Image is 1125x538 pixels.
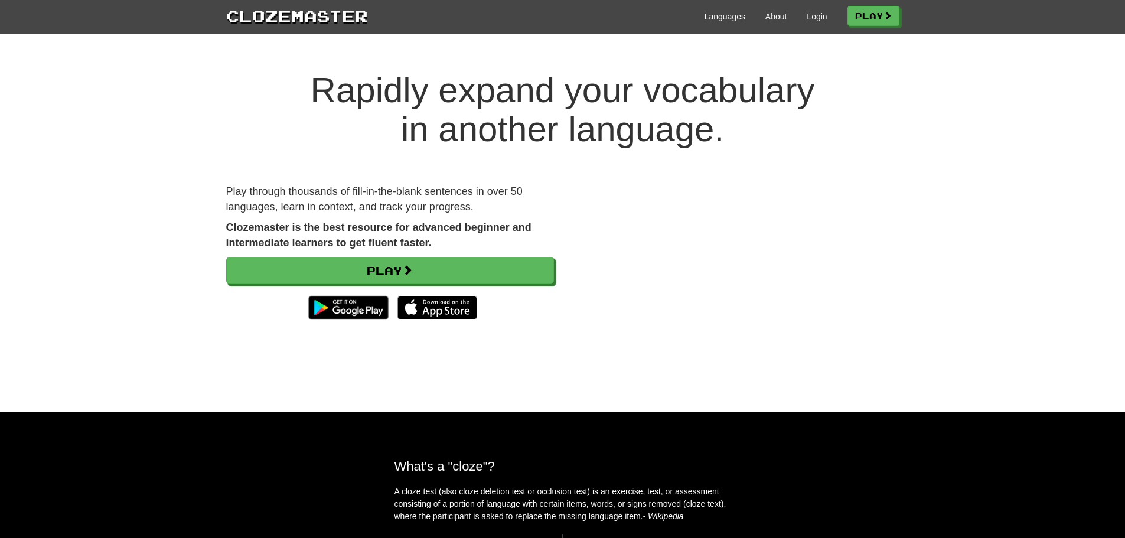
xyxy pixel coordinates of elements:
[705,11,745,22] a: Languages
[226,221,531,249] strong: Clozemaster is the best resource for advanced beginner and intermediate learners to get fluent fa...
[226,5,368,27] a: Clozemaster
[765,11,787,22] a: About
[397,296,477,319] img: Download_on_the_App_Store_Badge_US-UK_135x40-25178aeef6eb6b83b96f5f2d004eda3bffbb37122de64afbaef7...
[394,485,731,523] p: A cloze test (also cloze deletion test or occlusion test) is an exercise, test, or assessment con...
[643,511,684,521] em: - Wikipedia
[226,184,554,214] p: Play through thousands of fill-in-the-blank sentences in over 50 languages, learn in context, and...
[394,459,731,474] h2: What's a "cloze"?
[226,257,554,284] a: Play
[302,290,394,325] img: Get it on Google Play
[847,6,899,26] a: Play
[807,11,827,22] a: Login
